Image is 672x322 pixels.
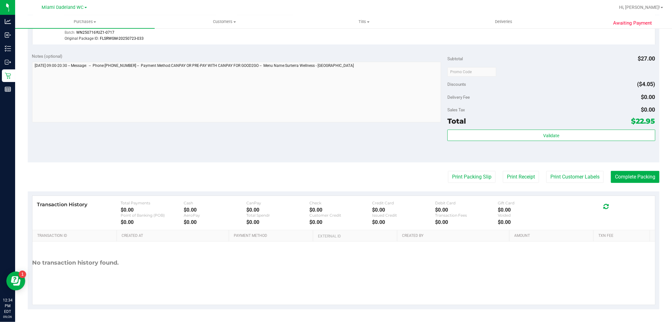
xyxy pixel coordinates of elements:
inline-svg: Retail [5,73,11,79]
div: Total Spendr [246,213,309,218]
span: Sales Tax [447,107,465,112]
div: $0.00 [184,219,246,225]
span: Miami Dadeland WC [42,5,84,10]
span: $27.00 [638,55,655,62]
div: Gift Card [498,201,560,205]
div: $0.00 [498,219,560,225]
a: Deliveries [434,15,573,28]
span: Total [447,117,466,126]
span: Deliveries [486,19,521,25]
div: Issued Credit [372,213,435,218]
iframe: Resource center [6,272,25,290]
div: $0.00 [435,207,498,213]
div: Voided [498,213,560,218]
div: Transaction Fees [435,213,498,218]
div: $0.00 [372,207,435,213]
div: CanPay [246,201,309,205]
div: $0.00 [246,207,309,213]
button: Complete Packing [611,171,659,183]
span: WN250716YUZ1-0717 [76,30,114,35]
span: FLSRWGM-20250723-033 [100,36,144,41]
inline-svg: Inbound [5,32,11,38]
div: Check [309,201,372,205]
div: Total Payments [121,201,183,205]
div: Customer Credit [309,213,372,218]
span: $0.00 [641,94,655,100]
input: Promo Code [447,67,496,77]
div: Credit Card [372,201,435,205]
span: Awaiting Payment [613,20,652,27]
span: Notes (optional) [32,54,63,59]
a: Customers [155,15,294,28]
a: Purchases [15,15,155,28]
a: Created At [122,233,227,238]
p: 09/26 [3,314,12,319]
inline-svg: Reports [5,86,11,92]
button: Print Customer Labels [546,171,604,183]
div: Debit Card [435,201,498,205]
div: $0.00 [121,219,183,225]
div: $0.00 [246,219,309,225]
div: $0.00 [309,219,372,225]
th: External ID [313,230,397,242]
inline-svg: Outbound [5,59,11,65]
div: Cash [184,201,246,205]
button: Print Packing Slip [448,171,496,183]
span: Purchases [15,19,155,25]
span: Validate [543,133,559,138]
a: Created By [402,233,507,238]
a: Payment Method [234,233,311,238]
div: $0.00 [309,207,372,213]
iframe: Resource center unread badge [19,271,26,278]
span: Subtotal [447,56,463,61]
div: Point of Banking (POB) [121,213,183,218]
p: 12:34 PM EDT [3,297,12,314]
span: Batch: [65,30,75,35]
span: Discounts [447,79,466,90]
span: $22.95 [631,117,655,126]
div: $0.00 [121,207,183,213]
span: Customers [155,19,294,25]
div: No transaction history found. [32,242,119,284]
inline-svg: Analytics [5,18,11,25]
a: Amount [514,233,591,238]
span: Original Package ID: [65,36,99,41]
button: Validate [447,130,655,141]
div: AeroPay [184,213,246,218]
a: Txn Fee [599,233,647,238]
span: Delivery Fee [447,95,470,100]
span: Hi, [PERSON_NAME]! [619,5,660,10]
span: ($4.05) [637,81,655,87]
button: Print Receipt [503,171,539,183]
div: $0.00 [498,207,560,213]
a: Transaction ID [37,233,114,238]
div: $0.00 [184,207,246,213]
span: $0.00 [641,106,655,113]
div: $0.00 [372,219,435,225]
inline-svg: Inventory [5,45,11,52]
div: $0.00 [435,219,498,225]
